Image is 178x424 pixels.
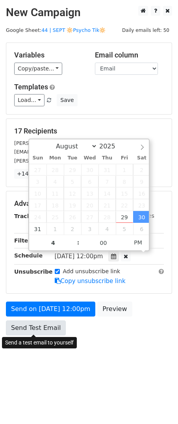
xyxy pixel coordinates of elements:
[64,187,81,199] span: August 12, 2025
[133,176,150,187] span: August 9, 2025
[133,223,150,235] span: September 6, 2025
[81,187,98,199] span: August 13, 2025
[29,164,46,176] span: July 27, 2025
[64,156,81,161] span: Tue
[29,223,46,235] span: August 31, 2025
[97,143,126,150] input: Year
[14,169,47,179] a: +14 more
[81,199,98,211] span: August 20, 2025
[98,187,116,199] span: August 14, 2025
[95,51,164,59] h5: Email column
[119,27,172,33] a: Daily emails left: 50
[133,199,150,211] span: August 23, 2025
[14,51,83,59] h5: Variables
[14,140,144,146] small: [PERSON_NAME][EMAIL_ADDRESS][DOMAIN_NAME]
[139,386,178,424] iframe: Chat Widget
[29,176,46,187] span: August 3, 2025
[133,164,150,176] span: August 2, 2025
[46,199,64,211] span: August 18, 2025
[2,337,77,348] div: Send a test email to yourself
[63,267,121,276] label: Add unsubscribe link
[116,199,133,211] span: August 22, 2025
[77,235,80,250] span: :
[14,252,43,259] strong: Schedule
[14,94,44,106] a: Load...
[6,6,172,19] h2: New Campaign
[29,156,46,161] span: Sun
[6,320,66,335] a: Send Test Email
[14,213,41,219] strong: Tracking
[14,237,34,244] strong: Filters
[46,176,64,187] span: August 4, 2025
[29,235,77,251] input: Hour
[127,235,149,250] span: Click to toggle
[116,211,133,223] span: August 29, 2025
[116,187,133,199] span: August 15, 2025
[55,253,103,260] span: [DATE] 12:00pm
[64,176,81,187] span: August 5, 2025
[98,156,116,161] span: Thu
[81,176,98,187] span: August 6, 2025
[116,223,133,235] span: September 5, 2025
[46,211,64,223] span: August 25, 2025
[81,156,98,161] span: Wed
[14,199,164,208] h5: Advanced
[123,212,154,220] label: UTM Codes
[98,176,116,187] span: August 7, 2025
[98,164,116,176] span: July 31, 2025
[14,63,62,75] a: Copy/paste...
[81,223,98,235] span: September 3, 2025
[81,211,98,223] span: August 27, 2025
[46,187,64,199] span: August 11, 2025
[97,302,132,317] a: Preview
[133,187,150,199] span: August 16, 2025
[133,211,150,223] span: August 30, 2025
[116,156,133,161] span: Fri
[116,164,133,176] span: August 1, 2025
[57,94,77,106] button: Save
[64,223,81,235] span: September 2, 2025
[6,302,95,317] a: Send on [DATE] 12:00pm
[64,211,81,223] span: August 26, 2025
[46,223,64,235] span: September 1, 2025
[14,268,53,275] strong: Unsubscribe
[98,223,116,235] span: September 4, 2025
[29,199,46,211] span: August 17, 2025
[6,27,106,33] small: Google Sheet:
[81,164,98,176] span: July 30, 2025
[98,211,116,223] span: August 28, 2025
[119,26,172,35] span: Daily emails left: 50
[133,156,150,161] span: Sat
[29,187,46,199] span: August 10, 2025
[46,156,64,161] span: Mon
[80,235,128,251] input: Minute
[14,83,48,91] a: Templates
[29,211,46,223] span: August 24, 2025
[55,278,126,285] a: Copy unsubscribe link
[116,176,133,187] span: August 8, 2025
[98,199,116,211] span: August 21, 2025
[14,149,102,155] small: [EMAIL_ADDRESS][DOMAIN_NAME]
[14,127,164,135] h5: 17 Recipients
[14,158,144,164] small: [PERSON_NAME][EMAIL_ADDRESS][DOMAIN_NAME]
[46,164,64,176] span: July 28, 2025
[41,27,106,33] a: 44 | SEPT 🔆Psycho Tik🔆
[64,199,81,211] span: August 19, 2025
[64,164,81,176] span: July 29, 2025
